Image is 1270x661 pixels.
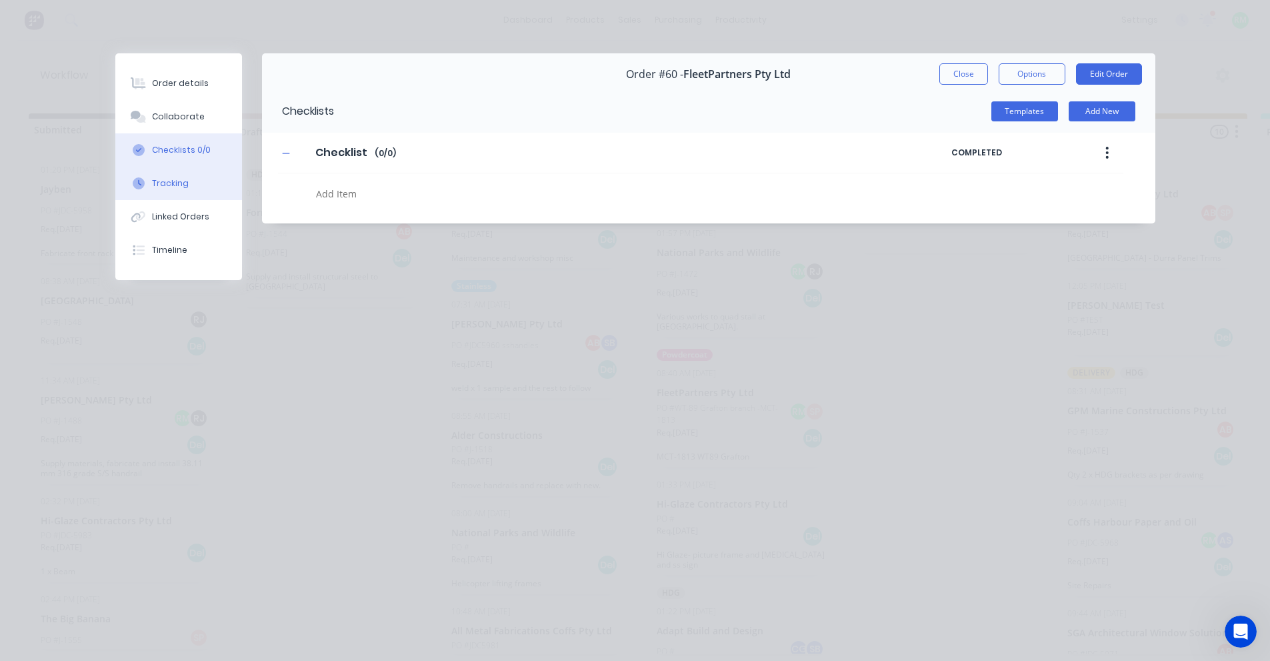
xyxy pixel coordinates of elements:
[115,200,242,233] button: Linked Orders
[152,144,211,156] div: Checklists 0/0
[152,177,189,189] div: Tracking
[115,167,242,200] button: Tracking
[1076,63,1142,85] button: Edit Order
[991,101,1058,121] button: Templates
[626,68,683,81] span: Order #60 -
[307,143,375,163] input: Enter Checklist name
[115,100,242,133] button: Collaborate
[999,63,1065,85] button: Options
[152,111,205,123] div: Collaborate
[1069,101,1135,121] button: Add New
[262,90,334,133] div: Checklists
[152,77,209,89] div: Order details
[951,147,1065,159] span: COMPLETED
[375,147,396,159] span: ( 0 / 0 )
[115,133,242,167] button: Checklists 0/0
[152,211,209,223] div: Linked Orders
[115,233,242,267] button: Timeline
[115,67,242,100] button: Order details
[939,63,988,85] button: Close
[683,68,791,81] span: FleetPartners Pty Ltd
[152,244,187,256] div: Timeline
[1225,616,1257,648] iframe: Intercom live chat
